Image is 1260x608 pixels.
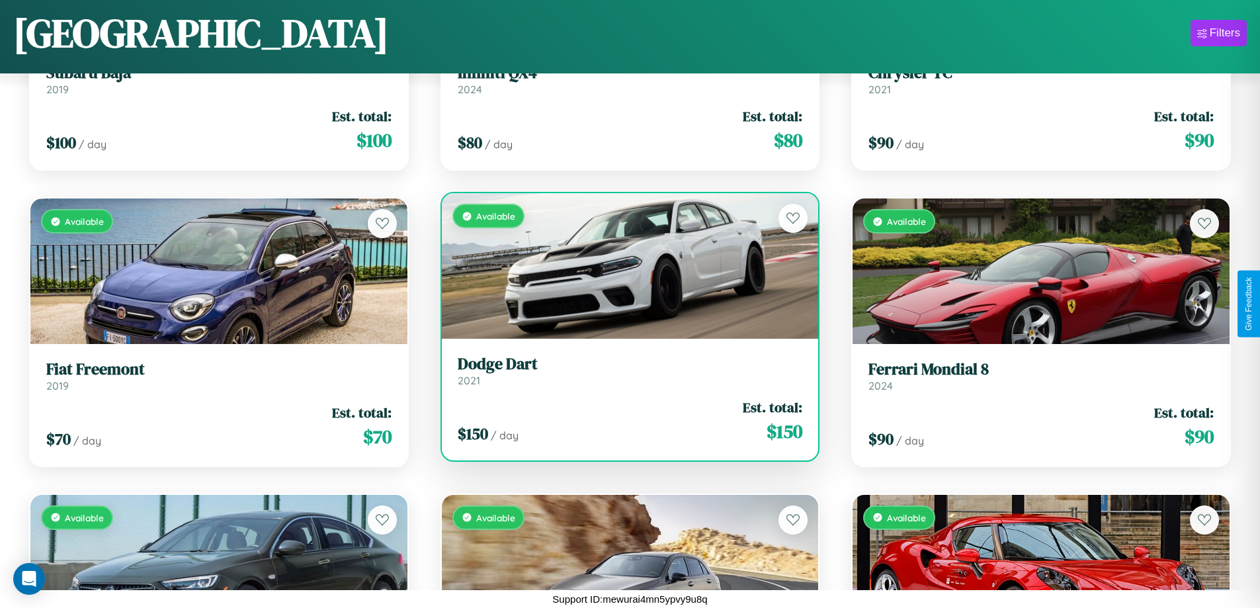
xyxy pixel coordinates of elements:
span: $ 90 [868,428,894,450]
h3: Fiat Freemont [46,360,392,379]
a: Dodge Dart2021 [458,355,803,387]
span: Available [887,512,926,523]
a: Fiat Freemont2019 [46,360,392,392]
h3: Subaru Baja [46,64,392,83]
span: $ 70 [46,428,71,450]
span: Available [65,512,104,523]
span: $ 150 [458,423,488,445]
span: Available [887,216,926,227]
span: Available [65,216,104,227]
a: Subaru Baja2019 [46,64,392,96]
h3: Dodge Dart [458,355,803,374]
span: $ 90 [1185,127,1214,153]
span: 2021 [868,83,891,96]
span: / day [896,434,924,447]
span: Est. total: [332,107,392,126]
span: Est. total: [1154,107,1214,126]
div: Open Intercom Messenger [13,563,45,595]
a: Chrysler TC2021 [868,64,1214,96]
a: Ferrari Mondial 82024 [868,360,1214,392]
span: $ 80 [774,127,802,153]
span: / day [491,429,519,442]
span: Available [476,210,515,222]
span: / day [79,138,106,151]
span: $ 150 [767,418,802,445]
span: $ 90 [868,132,894,153]
span: 2024 [458,83,482,96]
span: Est. total: [743,398,802,417]
button: Filters [1191,20,1247,46]
span: 2019 [46,379,69,392]
p: Support ID: mewurai4mn5ypvy9u8q [552,590,707,608]
div: Give Feedback [1244,277,1253,331]
span: Est. total: [1154,403,1214,422]
span: $ 80 [458,132,482,153]
a: Infiniti QX42024 [458,64,803,96]
span: Est. total: [332,403,392,422]
h3: Chrysler TC [868,64,1214,83]
span: / day [485,138,513,151]
span: Available [476,512,515,523]
span: $ 100 [46,132,76,153]
span: / day [896,138,924,151]
h1: [GEOGRAPHIC_DATA] [13,6,389,60]
span: 2021 [458,374,480,387]
h3: Infiniti QX4 [458,64,803,83]
span: Est. total: [743,107,802,126]
span: $ 100 [357,127,392,153]
div: Filters [1210,26,1240,40]
span: $ 70 [363,423,392,450]
span: 2019 [46,83,69,96]
span: $ 90 [1185,423,1214,450]
h3: Ferrari Mondial 8 [868,360,1214,379]
span: 2024 [868,379,893,392]
span: / day [73,434,101,447]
